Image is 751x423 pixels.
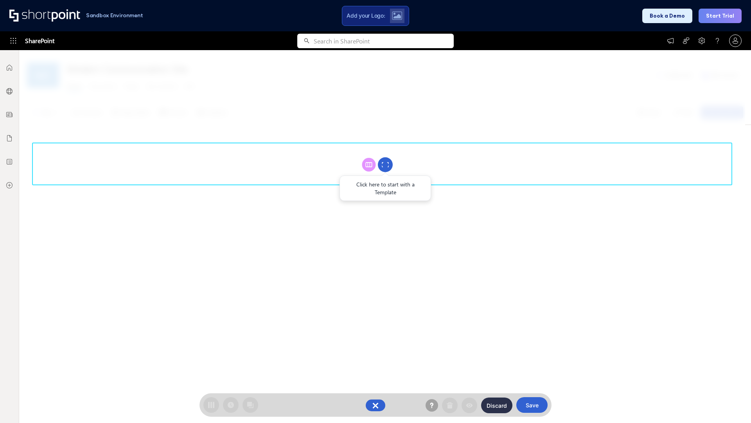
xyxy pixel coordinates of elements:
[86,13,143,18] h1: Sandbox Environment
[347,12,385,19] span: Add your Logo:
[699,9,742,23] button: Start Trial
[314,34,454,48] input: Search in SharePoint
[392,11,402,20] img: Upload logo
[481,398,512,413] button: Discard
[25,31,54,50] span: SharePoint
[516,397,548,413] button: Save
[642,9,692,23] button: Book a Demo
[712,385,751,423] iframe: Chat Widget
